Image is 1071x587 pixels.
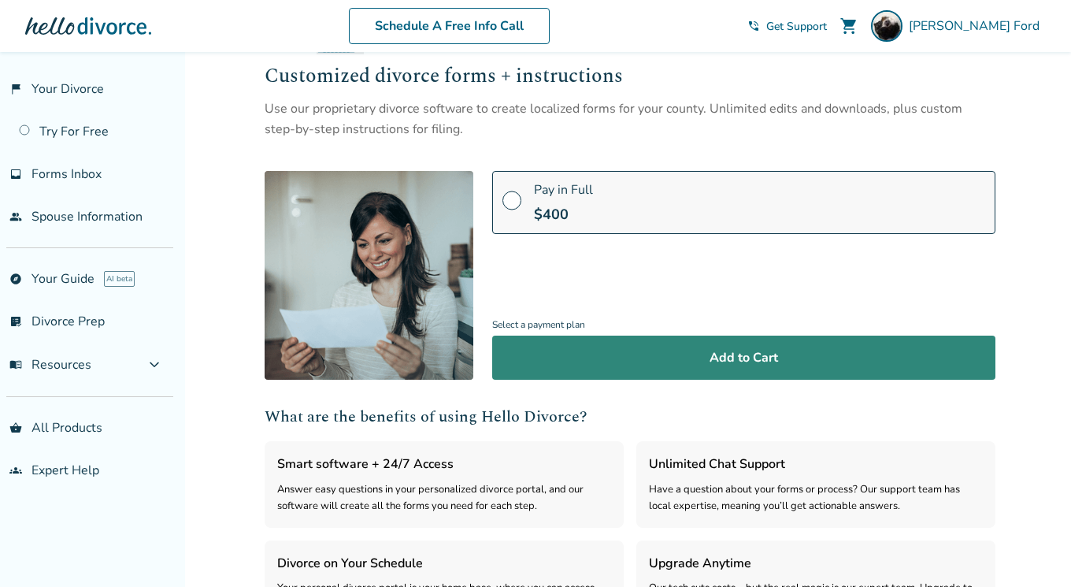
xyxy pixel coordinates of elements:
[492,314,995,336] span: Select a payment plan
[649,553,983,574] h3: Upgrade Anytime
[534,181,593,199] span: Pay in Full
[349,8,550,44] a: Schedule A Free Info Call
[747,20,760,32] span: phone_in_talk
[871,10,902,42] img: Kiana Brusett
[909,17,1046,35] span: [PERSON_NAME] Ford
[9,356,91,373] span: Resources
[9,359,22,371] span: menu_book
[747,19,827,34] a: phone_in_talkGet Support
[277,553,611,574] h3: Divorce on Your Schedule
[265,98,995,140] div: Use our proprietary divorce software to create localized forms for your county. Unlimited edits a...
[265,171,473,380] img: [object Object]
[9,210,22,223] span: people
[649,481,983,515] div: Have a question about your forms or process? Our support team has local expertise, meaning you’ll...
[104,271,135,287] span: AI beta
[992,511,1071,587] iframe: Chat Widget
[145,355,164,374] span: expand_more
[649,454,983,474] h3: Unlimited Chat Support
[9,315,22,328] span: list_alt_check
[265,62,995,92] h2: Customized divorce forms + instructions
[492,336,995,380] button: Add to Cart
[277,481,611,515] div: Answer easy questions in your personalized divorce portal, and our software will create all the f...
[277,454,611,474] h3: Smart software + 24/7 Access
[9,464,22,477] span: groups
[9,273,22,285] span: explore
[265,405,995,429] h2: What are the benefits of using Hello Divorce?
[9,168,22,180] span: inbox
[839,17,858,35] span: shopping_cart
[766,19,827,34] span: Get Support
[534,205,569,224] span: $ 400
[9,422,22,434] span: shopping_basket
[9,83,22,95] span: flag_2
[31,165,102,183] span: Forms Inbox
